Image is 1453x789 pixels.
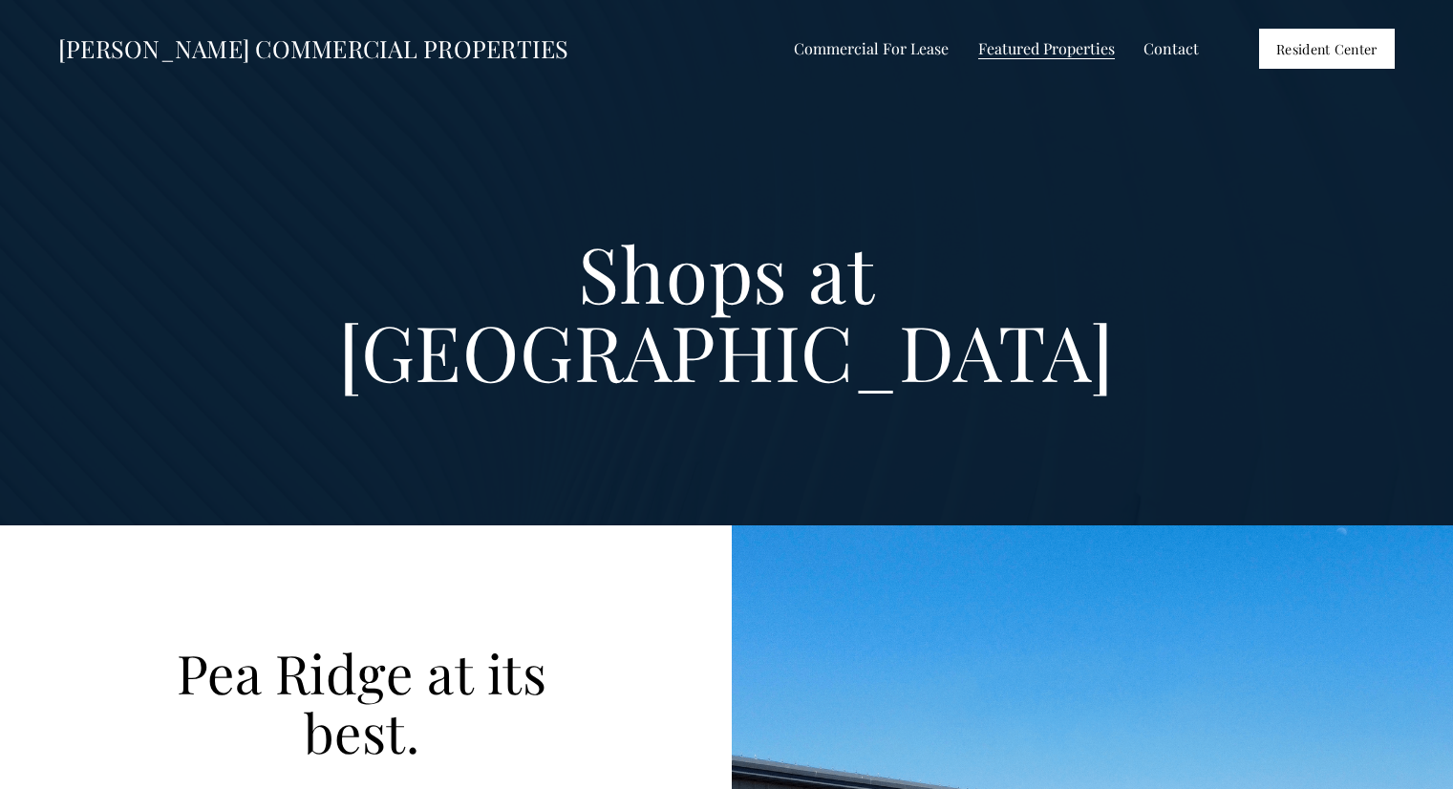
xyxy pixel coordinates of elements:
a: Resident Center [1259,29,1396,68]
a: [PERSON_NAME] COMMERCIAL PROPERTIES [58,32,569,64]
a: Contact [1143,35,1199,63]
span: Featured Properties [978,36,1115,61]
h2: Pea Ridge at its best. [115,643,609,760]
a: folder dropdown [978,35,1115,63]
span: Commercial For Lease [794,36,949,61]
a: folder dropdown [794,35,949,63]
h1: Shops at [GEOGRAPHIC_DATA] [226,233,1227,391]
